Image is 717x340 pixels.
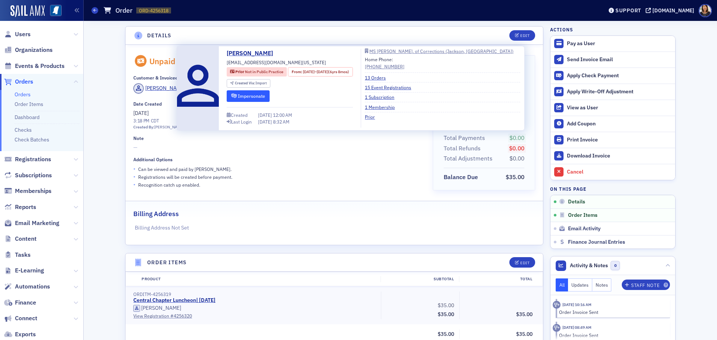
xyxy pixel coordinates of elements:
span: [DATE] [133,110,149,116]
time: 3:18 PM [133,118,149,124]
div: Total [459,276,537,282]
span: $0.00 [509,155,524,162]
button: Impersonate [227,90,270,102]
span: $0.00 [509,144,524,152]
span: Total Refunds [444,144,483,153]
span: $0.00 [509,134,524,141]
span: Tasks [15,251,31,259]
div: Customer & Invoicee [133,75,178,81]
span: $35.00 [516,331,533,337]
a: 13 Orders [365,74,391,81]
span: Created By: [133,124,154,130]
a: Checks [15,127,32,133]
div: Last Login [231,120,252,124]
div: Total Refunds [444,144,481,153]
div: View as User [567,105,671,111]
a: Reports [4,203,36,211]
button: Send Invoice Email [550,52,675,68]
div: Unpaid [149,56,176,66]
div: MS [PERSON_NAME]. of Corrections (Jackson, [GEOGRAPHIC_DATA]) [369,49,513,53]
span: Automations [15,283,50,291]
span: Registrations [15,155,51,163]
div: Send Invoice Email [567,56,671,63]
span: Prior [235,69,245,74]
div: Staff Note [631,283,659,287]
span: Events & Products [15,62,65,70]
span: • [133,181,136,188]
a: Memberships [4,187,52,195]
button: Notes [592,278,612,291]
span: $35.00 [438,331,454,337]
a: Users [4,30,31,38]
span: Email Activity [568,225,600,232]
span: [DATE] [258,119,273,125]
button: Apply Check Payment [550,68,675,84]
span: Total Adjustments [444,154,495,163]
span: [EMAIL_ADDRESS][DOMAIN_NAME][US_STATE] [227,59,326,66]
span: 8:32 AM [273,119,289,125]
div: Prior: Prior: Not in Public Practice [227,67,287,77]
h2: Billing Address [133,209,179,219]
button: Add Coupon [550,116,675,132]
div: Edit [520,34,530,38]
span: Organizations [15,46,53,54]
div: Cancel [567,169,671,175]
h4: Actions [550,26,573,33]
a: Connect [4,314,37,322]
div: Note [133,135,144,141]
div: Print Invoice [567,137,671,143]
div: Pay as User [567,40,671,47]
a: MS [PERSON_NAME]. of Corrections (Jackson, [GEOGRAPHIC_DATA]) [365,49,520,53]
h4: Order Items [147,259,187,266]
p: Can be viewed and paid by [PERSON_NAME] . [138,166,232,172]
div: – (6yrs 8mos) [303,69,349,75]
span: Profile [699,4,712,17]
span: Activity & Notes [570,262,608,269]
span: Orders [15,78,33,86]
div: Add Coupon [567,121,671,127]
h1: Order [115,6,133,15]
span: • [133,173,136,181]
a: SailAMX [10,5,45,17]
span: Details [568,199,585,205]
a: Registrations [4,155,51,163]
a: Order Items [15,101,43,107]
span: — [133,144,422,152]
span: 0 [611,261,620,270]
div: Order Invoice Sent [559,309,665,315]
span: [DATE] [303,69,314,74]
div: Date Created [133,101,162,107]
span: $35.00 [438,302,454,309]
div: [DOMAIN_NAME] [652,7,694,14]
h4: On this page [550,185,676,192]
span: Memberships [15,187,52,195]
a: E-Learning [4,266,44,275]
button: Staff Note [622,280,670,290]
a: Organizations [4,46,53,54]
div: Apply Write-Off Adjustment [567,88,671,95]
h4: Details [147,32,172,40]
div: Support [615,7,641,14]
div: [PERSON_NAME] [154,124,184,130]
a: Events & Products [4,62,65,70]
a: View Homepage [45,5,62,18]
a: [PERSON_NAME] [133,83,185,94]
a: Central Chapter Luncheon| [DATE] [133,297,215,304]
a: Email Marketing [4,219,59,227]
a: Tasks [4,251,31,259]
span: Exports [15,330,36,339]
div: Total Adjustments [444,154,493,163]
div: Download Invoice [567,153,671,159]
span: Email Marketing [15,219,59,227]
span: Balance Due [444,173,481,182]
span: Not in Public Practice [245,69,283,74]
time: 9/16/2025 10:16 AM [562,302,592,307]
div: Edit [520,261,530,265]
p: Registrations will be created before payment. [138,174,232,180]
div: Created Via: Import [227,79,270,88]
span: Total Payments [444,134,488,143]
div: Order Invoice Sent [559,332,665,339]
p: Recognition catch up enabled. [138,181,200,188]
div: ORDITM-4256319 [133,291,376,297]
button: Edit [509,257,535,268]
